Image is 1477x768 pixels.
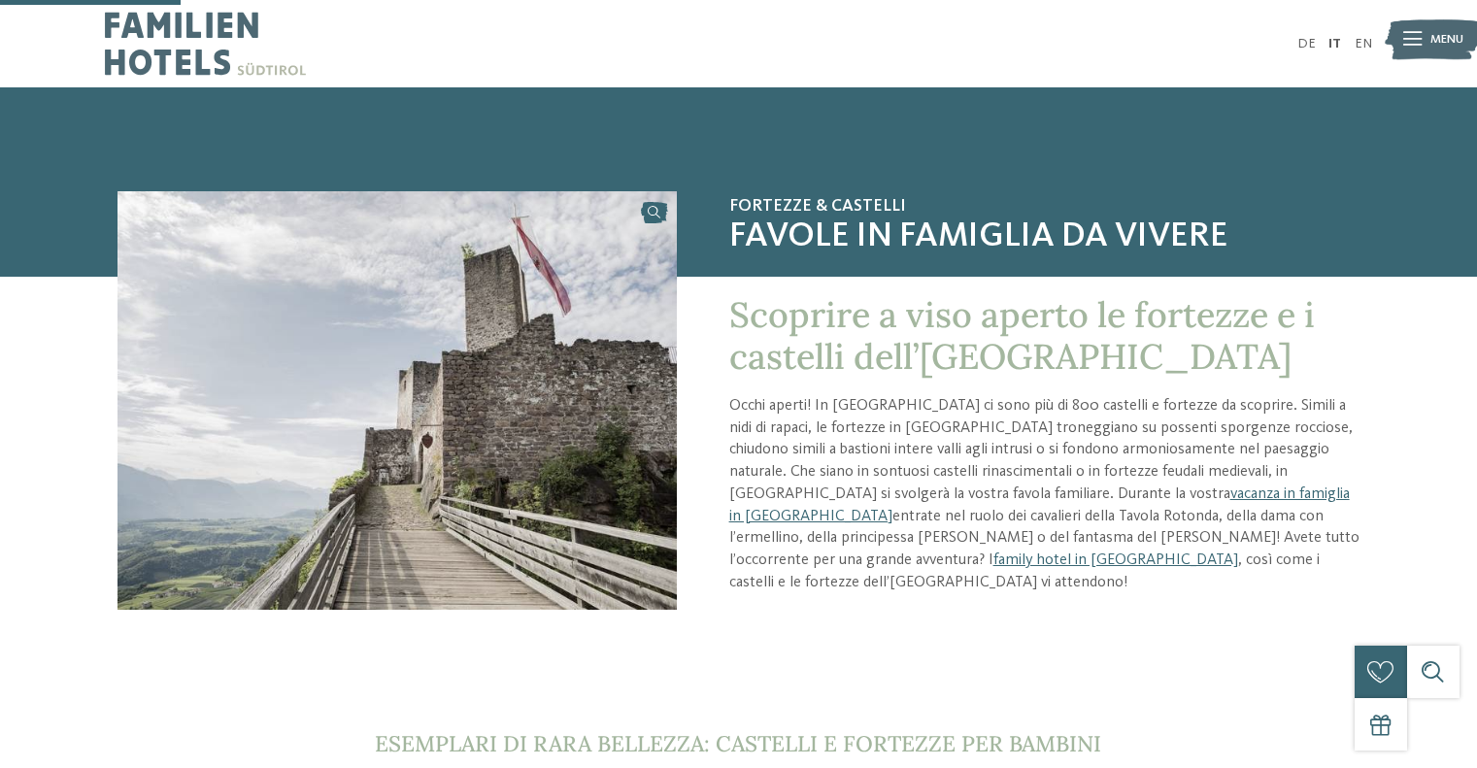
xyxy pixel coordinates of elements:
span: Fortezze & Castelli [729,196,1360,217]
img: Castelli da visitare in Alto Adige [117,191,677,610]
a: IT [1328,37,1341,50]
span: Scoprire a viso aperto le fortezze e i castelli dell’[GEOGRAPHIC_DATA] [729,292,1315,379]
p: Occhi aperti! In [GEOGRAPHIC_DATA] ci sono più di 800 castelli e fortezze da scoprire. Simili a n... [729,395,1360,593]
a: DE [1297,37,1316,50]
a: vacanza in famiglia in [GEOGRAPHIC_DATA] [729,486,1350,524]
a: family hotel in [GEOGRAPHIC_DATA] [993,552,1238,568]
span: Favole in famiglia da vivere [729,217,1360,258]
span: Menu [1430,31,1463,49]
span: Esemplari di rara bellezza: castelli e fortezze per bambini [375,729,1101,757]
a: EN [1355,37,1372,50]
